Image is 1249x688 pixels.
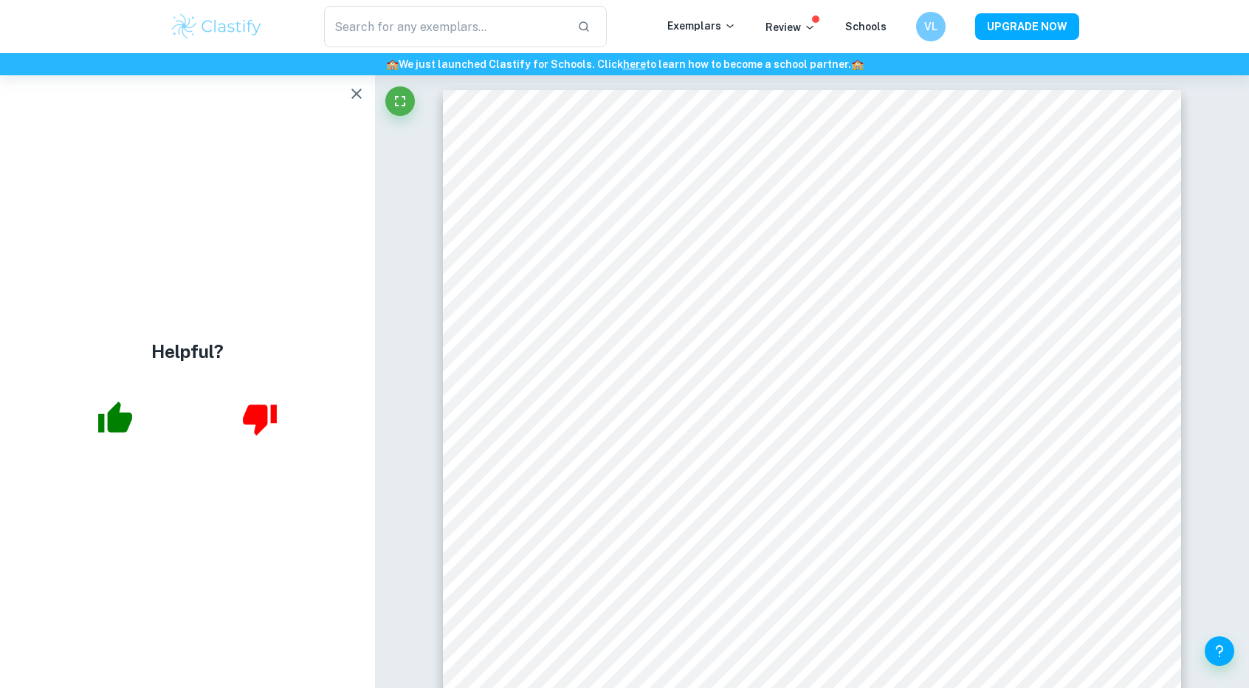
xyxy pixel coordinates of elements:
[975,13,1079,40] button: UPGRADE NOW
[845,21,887,32] a: Schools
[386,58,399,70] span: 🏫
[667,18,736,34] p: Exemplars
[916,12,946,41] button: VL
[324,6,565,47] input: Search for any exemplars...
[170,12,264,41] img: Clastify logo
[923,18,940,35] h6: VL
[623,58,646,70] a: here
[765,19,816,35] p: Review
[1205,636,1234,666] button: Help and Feedback
[151,338,224,365] h4: Helpful?
[3,56,1246,72] h6: We just launched Clastify for Schools. Click to learn how to become a school partner.
[851,58,864,70] span: 🏫
[385,86,415,116] button: Fullscreen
